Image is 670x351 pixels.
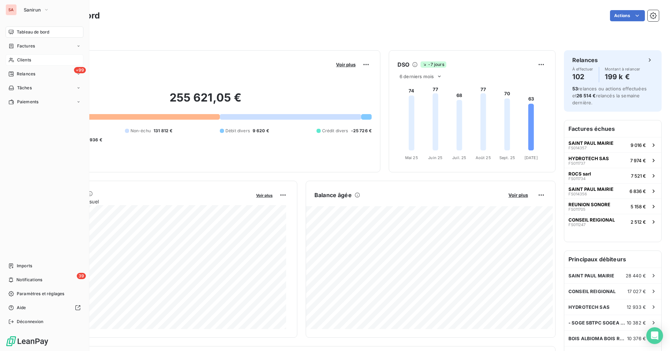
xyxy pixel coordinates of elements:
button: Voir plus [506,192,530,198]
span: -936 € [88,137,102,143]
span: À effectuer [572,67,593,71]
span: Factures [17,43,35,49]
span: 26 514 € [576,93,596,98]
span: - SOGE SBTPC SOGEA REUNION INFRASTRUCTURE [568,320,627,326]
button: SAINT PAUL MAIRIEFS0143579 016 € [564,137,661,152]
span: Notifications [16,277,42,283]
h6: Principaux débiteurs [564,251,661,268]
span: Crédit divers [322,128,348,134]
button: Actions [610,10,645,21]
span: Voir plus [336,62,356,67]
button: Voir plus [334,61,358,68]
span: 17 027 € [627,289,646,294]
span: 10 382 € [627,320,646,326]
tspan: Juil. 25 [452,155,466,160]
span: 39 [77,273,86,279]
span: -7 jours [420,61,446,68]
span: 6 836 € [630,188,646,194]
span: FS014356 [568,192,587,196]
tspan: Mai 25 [405,155,418,160]
span: Sanirun [24,7,41,13]
span: 131 812 € [154,128,172,134]
h6: Factures échues [564,120,661,137]
span: 2 512 € [631,219,646,225]
tspan: Août 25 [476,155,491,160]
span: Non-échu [131,128,151,134]
span: relances ou actions effectuées et relancés la semaine dernière. [572,86,647,105]
span: REUNION SONORE [568,202,610,207]
tspan: Sept. 25 [499,155,515,160]
div: SA [6,4,17,15]
button: CONSEIL REIGIONALFS0112472 512 € [564,214,661,229]
tspan: [DATE] [524,155,538,160]
span: 7 974 € [630,158,646,163]
button: REUNION SONOREFS0117055 158 € [564,199,661,214]
span: SAINT PAUL MAIRIE [568,186,613,192]
span: 9 620 € [253,128,269,134]
h4: 199 k € [605,71,640,82]
h6: Balance âgée [314,191,352,199]
span: 7 521 € [631,173,646,179]
span: 12 933 € [627,304,646,310]
span: Voir plus [508,192,528,198]
span: CONSEIL REIGIONAL [568,217,615,223]
button: SAINT PAUL MAIRIEFS0143566 836 € [564,183,661,199]
span: 9 016 € [631,142,646,148]
span: Chiffre d'affaires mensuel [39,198,251,205]
span: Aide [17,305,26,311]
span: 5 158 € [631,204,646,209]
span: FS011737 [568,161,585,165]
span: 6 derniers mois [400,74,434,79]
h6: Relances [572,56,598,64]
img: Logo LeanPay [6,336,49,347]
span: -25 726 € [351,128,372,134]
span: 53 [572,86,578,91]
span: FS011247 [568,223,586,227]
a: Aide [6,302,83,313]
span: Relances [17,71,35,77]
span: Tâches [17,85,32,91]
span: HYDROTECH SAS [568,156,609,161]
span: Paiements [17,99,38,105]
span: SAINT PAUL MAIRIE [568,273,615,278]
span: ROCS sarl [568,171,591,177]
h2: 255 621,05 € [39,91,372,112]
span: Clients [17,57,31,63]
span: +99 [74,67,86,73]
button: ROCS sarlFS0117347 521 € [564,168,661,183]
h4: 102 [572,71,593,82]
span: Voir plus [256,193,273,198]
span: HYDROTECH SAS [568,304,610,310]
span: Tableau de bord [17,29,49,35]
span: BOIS ALBIOMA BOIS ROUGE [568,336,627,341]
span: Paramètres et réglages [17,291,64,297]
span: 28 440 € [626,273,646,278]
tspan: Juin 25 [428,155,442,160]
span: CONSEIL REIGIONAL [568,289,616,294]
span: Imports [17,263,32,269]
span: FS011705 [568,207,586,211]
span: Débit divers [225,128,250,134]
span: 10 376 € [627,336,646,341]
span: Montant à relancer [605,67,640,71]
span: FS014357 [568,146,587,150]
span: SAINT PAUL MAIRIE [568,140,613,146]
span: Déconnexion [17,319,44,325]
button: HYDROTECH SASFS0117377 974 € [564,152,661,168]
button: Voir plus [254,192,275,198]
span: FS011734 [568,177,586,181]
h6: DSO [397,60,409,69]
div: Open Intercom Messenger [646,327,663,344]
